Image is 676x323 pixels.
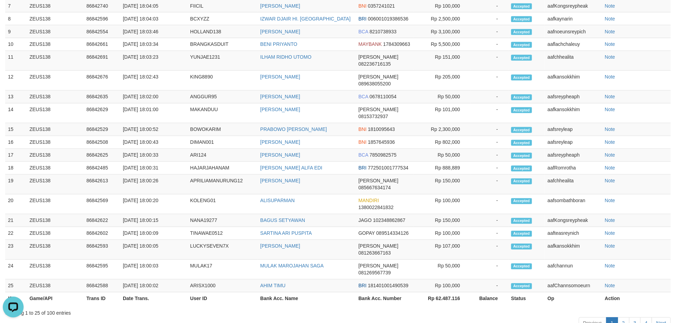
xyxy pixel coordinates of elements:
td: Rp 101,000 [414,103,471,123]
td: [DATE] 18:00:15 [120,214,187,227]
td: - [471,103,508,123]
span: Accepted [511,107,532,113]
a: Note [605,42,615,47]
td: ZEUS138 [27,13,84,25]
th: Rp 62.487.116 [414,292,471,305]
td: Rp 802,000 [414,136,471,149]
td: aaflachchaleuy [545,38,602,51]
span: Accepted [511,218,532,224]
span: Accepted [511,127,532,133]
td: Rp 100,000 [414,280,471,292]
td: 17 [5,149,27,162]
span: Accepted [511,264,532,270]
td: [DATE] 18:00:03 [120,260,187,280]
th: Action [602,292,671,305]
th: Op [545,292,602,305]
td: ZEUS138 [27,240,84,260]
td: ZEUS138 [27,227,84,240]
a: SARTINA ARI PUSPITA [260,231,312,236]
td: [DATE] 18:02:43 [120,71,187,91]
td: - [471,227,508,240]
td: aafsreypheaph [545,149,602,162]
td: 86842485 [84,162,120,175]
td: - [471,38,508,51]
a: Note [605,165,615,171]
td: [DATE] 18:00:09 [120,227,187,240]
span: Copy 1857645936 to clipboard [368,140,395,145]
a: Note [605,263,615,269]
td: ZEUS138 [27,25,84,38]
span: Accepted [511,75,532,81]
td: Rp 50,000 [414,149,471,162]
a: Note [605,74,615,80]
td: 22 [5,227,27,240]
span: Copy 8210738933 to clipboard [370,29,397,34]
td: - [471,123,508,136]
td: [DATE] 18:04:03 [120,13,187,25]
td: aafnoeunsreypich [545,25,602,38]
td: aafKongsreypheak [545,214,602,227]
th: Status [508,292,545,305]
td: ZEUS138 [27,123,84,136]
td: [DATE] 18:02:00 [120,91,187,103]
a: [PERSON_NAME] ALFA EDI [260,165,322,171]
span: BCA [358,152,368,158]
th: Bank Acc. Name [257,292,356,305]
a: Note [605,94,615,100]
td: ZEUS138 [27,103,84,123]
span: Accepted [511,16,532,22]
td: 86842676 [84,71,120,91]
th: Balance [471,292,508,305]
span: JAGO [358,218,372,223]
td: 86842625 [84,149,120,162]
span: Copy 102348862867 to clipboard [373,218,405,223]
a: Note [605,3,615,9]
th: User ID [187,292,257,305]
td: 18 [5,162,27,175]
td: Rp 50,000 [414,91,471,103]
a: Note [605,16,615,22]
td: [DATE] 18:03:46 [120,25,187,38]
span: Copy 0678110054 to clipboard [370,94,397,100]
td: 21 [5,214,27,227]
td: Rp 100,000 [414,227,471,240]
td: - [471,280,508,292]
td: aafsreyleap [545,136,602,149]
th: Trans ID [84,292,120,305]
span: BCA [358,29,368,34]
td: 16 [5,136,27,149]
span: [PERSON_NAME] [358,74,398,80]
td: aafchannun [545,260,602,280]
td: Rp 205,000 [414,71,471,91]
span: Copy 085667634174 to clipboard [358,185,391,191]
td: [DATE] 18:00:20 [120,194,187,214]
td: 86842691 [84,51,120,71]
td: 9 [5,25,27,38]
td: 14 [5,103,27,123]
span: Accepted [511,231,532,237]
td: aafRornrotha [545,162,602,175]
td: 86842554 [84,25,120,38]
td: HAJARJAHANAM [187,162,257,175]
a: ALISUPARMAN [260,198,295,204]
td: - [471,260,508,280]
td: 15 [5,123,27,136]
td: 24 [5,260,27,280]
td: ZEUS138 [27,136,84,149]
td: 13 [5,91,27,103]
td: aafkansokkhim [545,240,602,260]
td: [DATE] 18:00:33 [120,149,187,162]
td: 86842635 [84,91,120,103]
span: Copy 081269567739 to clipboard [358,270,391,276]
td: - [471,194,508,214]
span: [PERSON_NAME] [358,107,398,113]
td: Rp 2,500,000 [414,13,471,25]
span: Copy 1380022841832 to clipboard [358,205,394,210]
span: Copy 181401001490539 to clipboard [368,283,408,289]
td: ZEUS138 [27,51,84,71]
a: Note [605,178,615,184]
td: ARISX1000 [187,280,257,292]
span: BRI [358,16,366,22]
span: Accepted [511,166,532,172]
span: Accepted [511,55,532,61]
